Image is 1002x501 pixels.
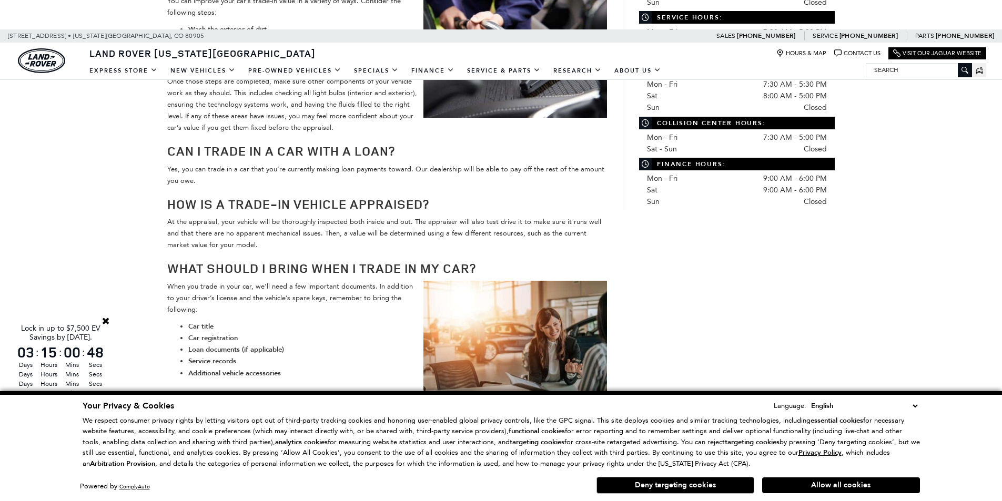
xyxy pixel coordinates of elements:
[804,144,827,155] span: Closed
[101,316,110,325] a: Close
[83,47,322,59] a: Land Rover [US_STATE][GEOGRAPHIC_DATA]
[647,218,827,297] iframe: Dealer location map
[804,196,827,208] span: Closed
[808,400,920,412] select: Language Select
[16,360,36,370] span: Days
[647,186,657,195] span: Sat
[813,32,837,39] span: Service
[647,80,677,89] span: Mon - Fri
[39,379,59,388] span: Hours
[8,29,72,43] span: [STREET_ADDRESS] •
[737,32,795,40] a: [PHONE_NUMBER]
[763,132,827,144] span: 7:30 AM - 5:00 PM
[16,379,36,388] span: Days
[188,333,238,343] strong: Car registration
[62,388,82,398] span: Mins
[915,32,934,39] span: Parts
[167,281,608,315] p: When you trade in your car, we’ll need a few important documents. In addition to your driver’s li...
[39,388,59,398] span: Hours
[36,344,39,360] span: :
[39,360,59,370] span: Hours
[811,416,863,425] strong: essential cookies
[834,49,880,57] a: Contact Us
[80,483,150,490] div: Powered by
[167,261,608,275] h2: What Should I Bring When I Trade in My Car?
[16,345,36,360] span: 03
[763,90,827,102] span: 8:00 AM - 5:00 PM
[18,48,65,73] a: land-rover
[188,322,214,331] strong: Car title
[85,370,105,379] span: Secs
[725,437,780,447] strong: targeting cookies
[174,29,184,43] span: CO
[804,102,827,114] span: Closed
[639,117,835,129] span: Collision Center Hours:
[83,400,174,412] span: Your Privacy & Cookies
[62,345,82,360] span: 00
[647,174,677,183] span: Mon - Fri
[119,483,150,490] a: ComplyAuto
[423,281,607,403] img: Finance A New Vehicle Today
[73,29,173,43] span: [US_STATE][GEOGRAPHIC_DATA],
[185,29,204,43] span: 80905
[461,62,547,80] a: Service & Parts
[167,216,608,251] p: At the appraisal, your vehicle will be thoroughly inspected both inside and out. The appraiser wi...
[21,324,100,342] span: Lock in up to $7,500 EV Savings by [DATE].
[839,32,898,40] a: [PHONE_NUMBER]
[39,370,59,379] span: Hours
[82,344,85,360] span: :
[647,91,657,100] span: Sat
[639,158,835,170] span: Finance Hours:
[608,62,667,80] a: About Us
[348,62,405,80] a: Specials
[83,62,164,80] a: EXPRESS STORE
[85,379,105,388] span: Secs
[762,477,920,493] button: Allow all cookies
[647,133,677,142] span: Mon - Fri
[275,437,328,447] strong: analytics cookies
[16,370,36,379] span: Days
[188,369,281,378] strong: Additional vehicle accessories
[647,197,660,206] span: Sun
[90,459,155,468] strong: Arbitration Provision
[18,48,65,73] img: Land Rover
[509,426,565,436] strong: functional cookies
[242,62,348,80] a: Pre-Owned Vehicles
[62,379,82,388] span: Mins
[62,370,82,379] span: Mins
[167,163,608,187] p: Yes, you can trade in a car that you’re currently making loan payments toward. Our dealership wil...
[936,32,994,40] a: [PHONE_NUMBER]
[89,47,316,59] span: Land Rover [US_STATE][GEOGRAPHIC_DATA]
[59,344,62,360] span: :
[763,79,827,90] span: 7:30 AM - 5:30 PM
[167,76,608,134] p: Once those steps are completed, make sure other components of your vehicle work as they should. T...
[83,415,920,469] p: We respect consumer privacy rights by letting visitors opt out of third-party tracking cookies an...
[798,448,842,457] u: Privacy Policy
[16,388,36,398] span: Days
[547,62,608,80] a: Research
[776,49,826,57] a: Hours & Map
[167,197,608,211] h2: How Is a Trade-in Vehicle Appraised?
[8,32,204,39] a: [STREET_ADDRESS] • [US_STATE][GEOGRAPHIC_DATA], CO 80905
[188,356,236,366] strong: Service records
[164,62,242,80] a: New Vehicles
[39,345,59,360] span: 15
[85,360,105,370] span: Secs
[510,437,564,447] strong: targeting cookies
[647,145,677,154] span: Sat - Sun
[188,345,284,354] strong: Loan documents (if applicable)
[85,345,105,360] span: 48
[83,62,667,80] nav: Main Navigation
[893,49,981,57] a: Visit Our Jaguar Website
[798,448,842,456] a: Privacy Policy
[866,64,971,76] input: Search
[716,32,735,39] span: Sales
[763,185,827,196] span: 9:00 AM - 6:00 PM
[647,103,660,112] span: Sun
[405,62,461,80] a: Finance
[85,388,105,398] span: Secs
[167,144,608,158] h2: Can I Trade in a Car With a Loan?
[774,402,806,409] div: Language:
[62,360,82,370] span: Mins
[763,173,827,185] span: 9:00 AM - 6:00 PM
